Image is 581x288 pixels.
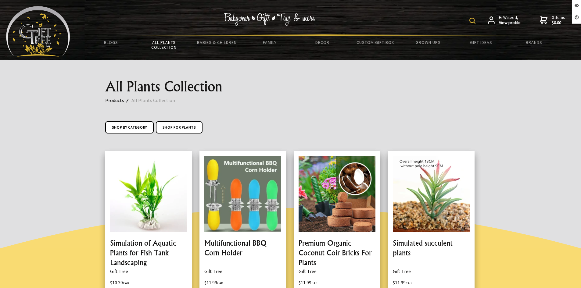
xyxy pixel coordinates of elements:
a: Shop by Category [105,121,154,133]
a: All Plants Collection [138,36,190,54]
a: Hi Waleed,View profile [488,15,521,26]
img: Babyware - Gifts - Toys and more... [6,6,70,57]
img: product search [469,18,475,24]
strong: $0.00 [552,20,565,26]
img: Babywear - Gifts - Toys & more [224,13,316,26]
a: Decor [296,36,349,49]
span: Hi Waleed, [499,15,521,26]
a: Brands [507,36,560,49]
a: All Plants Collection [131,96,182,104]
a: Family [243,36,296,49]
a: Grown Ups [402,36,454,49]
a: 0 items$0.00 [540,15,565,26]
h1: All Plants Collection [105,79,476,94]
a: Shop for Plants [156,121,203,133]
a: Babies & Children [190,36,243,49]
a: Gift Ideas [455,36,507,49]
a: Products [105,96,131,104]
a: Custom Gift Box [349,36,402,49]
strong: View profile [499,20,521,26]
span: 0 items [552,15,565,26]
a: BLOGS [85,36,138,49]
